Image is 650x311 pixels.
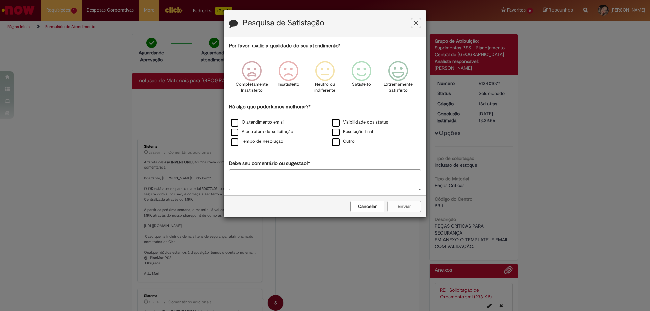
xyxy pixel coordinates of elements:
[271,56,306,102] div: Insatisfeito
[229,42,340,49] label: Por favor, avalie a qualidade do seu atendimento*
[231,138,283,145] label: Tempo de Resolução
[313,81,337,94] p: Neutro ou indiferente
[236,81,268,94] p: Completamente Insatisfeito
[231,119,284,126] label: O atendimento em si
[332,119,388,126] label: Visibilidade dos status
[229,103,421,147] div: Há algo que poderíamos melhorar?*
[352,81,371,88] p: Satisfeito
[234,56,269,102] div: Completamente Insatisfeito
[278,81,299,88] p: Insatisfeito
[344,56,379,102] div: Satisfeito
[308,56,342,102] div: Neutro ou indiferente
[332,129,373,135] label: Resolução final
[243,19,324,27] label: Pesquisa de Satisfação
[231,129,294,135] label: A estrutura da solicitação
[332,138,355,145] label: Outro
[384,81,413,94] p: Extremamente Satisfeito
[381,56,415,102] div: Extremamente Satisfeito
[229,160,310,167] label: Deixe seu comentário ou sugestão!*
[350,201,384,212] button: Cancelar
